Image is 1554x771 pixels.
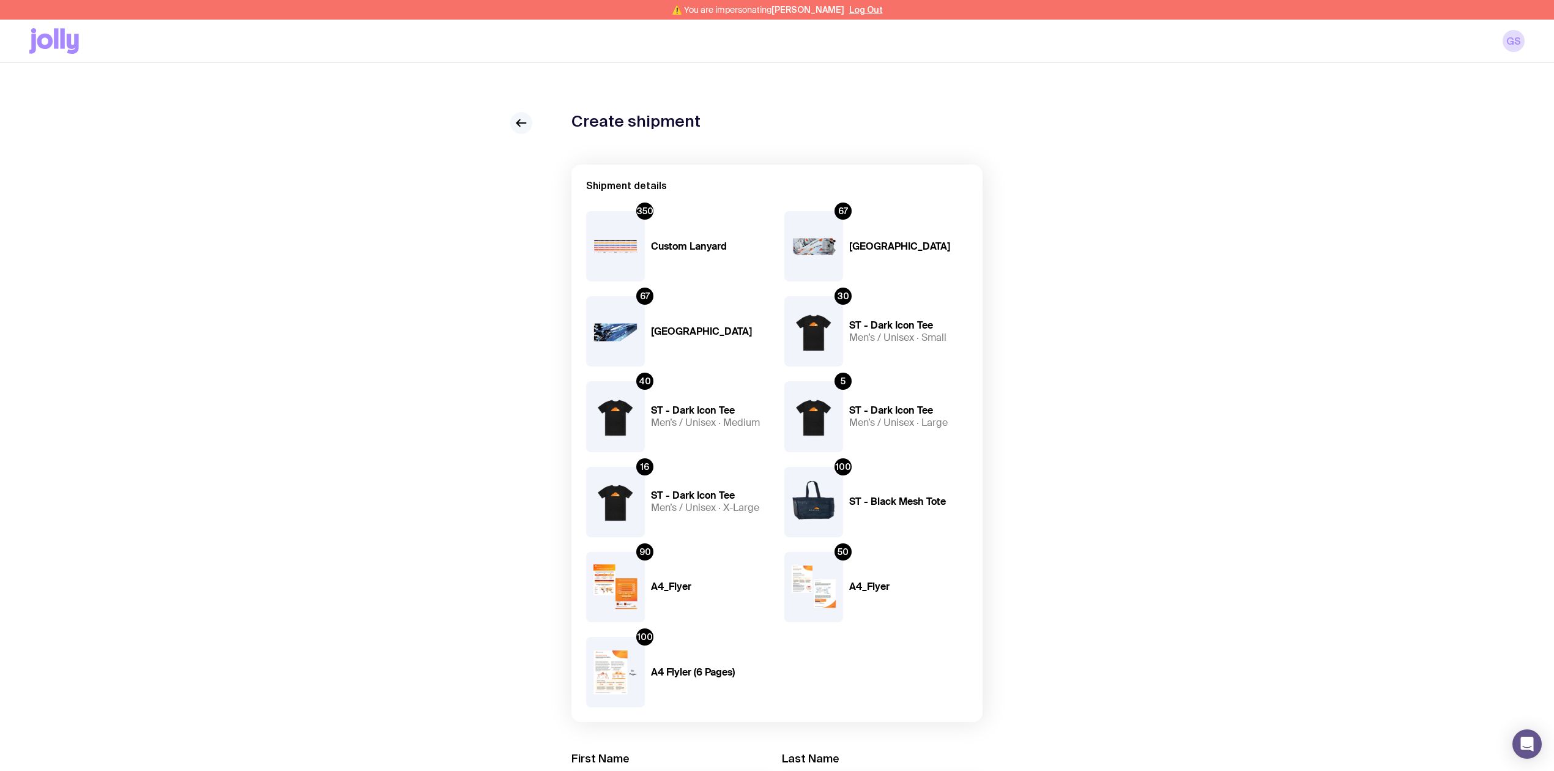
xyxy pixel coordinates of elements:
div: 16 [636,458,653,475]
h5: Men’s / Unisex · Small [849,332,968,344]
h5: Men’s / Unisex · Medium [651,417,770,429]
div: Open Intercom Messenger [1512,729,1542,759]
div: 100 [636,628,653,646]
h4: ST - Dark Icon Tee [849,319,968,332]
h1: Create shipment [571,112,701,130]
span: [PERSON_NAME] [771,5,844,15]
h4: ST - Dark Icon Tee [651,490,770,502]
h4: ST - Dark Icon Tee [651,404,770,417]
div: 67 [835,203,852,220]
h4: A4 Flyler (6 Pages) [651,666,770,679]
div: 5 [835,373,852,390]
label: Last Name [782,751,839,766]
h4: [GEOGRAPHIC_DATA] [849,240,968,253]
div: 350 [636,203,653,220]
h4: Custom Lanyard [651,240,770,253]
h5: Men’s / Unisex · X-Large [651,502,770,514]
h4: A4_Flyer [651,581,770,593]
div: 30 [835,288,852,305]
div: 67 [636,288,653,305]
h4: ST - Dark Icon Tee [849,404,968,417]
a: GS [1503,30,1525,52]
h4: ST - Black Mesh Tote [849,496,968,508]
h4: [GEOGRAPHIC_DATA] [651,326,770,338]
div: 40 [636,373,653,390]
h2: Shipment details [586,179,968,192]
div: 100 [835,458,852,475]
span: ⚠️ You are impersonating [672,5,844,15]
div: 50 [835,543,852,561]
div: 90 [636,543,653,561]
button: Log Out [849,5,883,15]
label: First Name [571,751,630,766]
h4: A4_Flyer [849,581,968,593]
h5: Men’s / Unisex · Large [849,417,968,429]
